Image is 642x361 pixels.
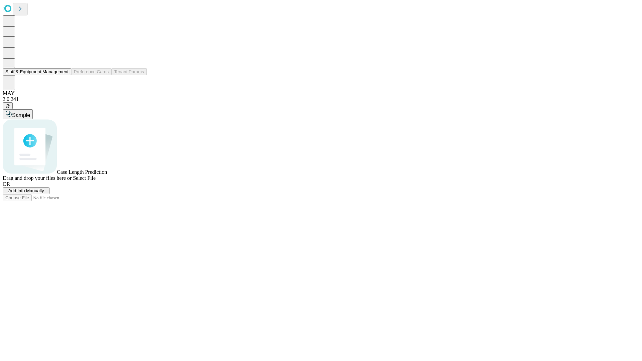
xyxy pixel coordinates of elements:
button: Sample [3,109,33,119]
span: Add Info Manually [8,188,44,193]
button: Preference Cards [71,68,111,75]
button: @ [3,102,13,109]
button: Staff & Equipment Management [3,68,71,75]
span: @ [5,103,10,108]
span: Drag and drop your files here or [3,175,72,181]
span: Select File [73,175,96,181]
span: OR [3,181,10,187]
span: Sample [12,112,30,118]
div: MAY [3,90,639,96]
button: Add Info Manually [3,187,49,194]
button: Tenant Params [111,68,147,75]
span: Case Length Prediction [57,169,107,175]
div: 2.0.241 [3,96,639,102]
